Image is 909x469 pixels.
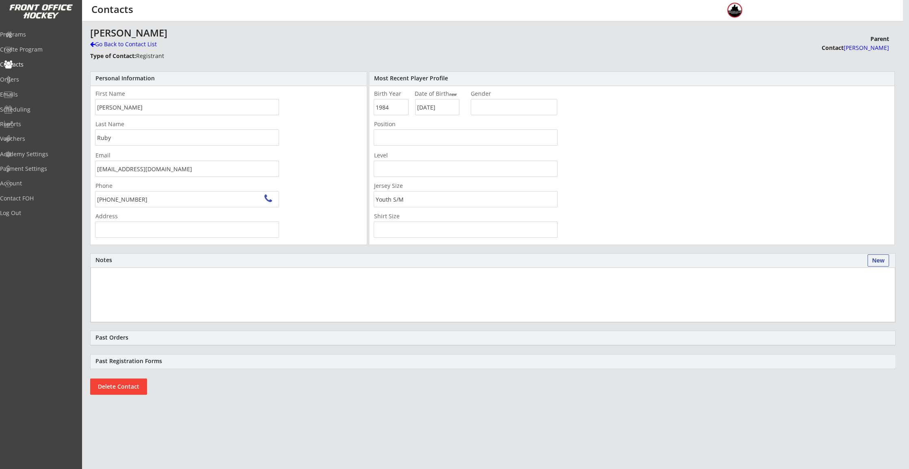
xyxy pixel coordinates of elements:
div: Shirt Size [374,213,424,219]
div: Birth Year [374,91,409,97]
div: Past Orders [95,335,890,340]
div: Registrant [90,51,266,61]
div: Most Recent Player Profile [374,75,890,81]
div: Position [374,121,424,127]
em: new [449,91,457,97]
div: Gender [471,91,520,97]
div: Past Registration Forms [95,358,890,364]
div: Go Back to Contact List [90,40,195,48]
div: Personal Information [95,75,362,81]
div: Level [374,153,424,158]
div: Last Name [95,121,145,127]
div: Notes [95,257,890,263]
strong: Type of Contact: [90,52,136,60]
font: [PERSON_NAME] [844,44,889,52]
div: Email [95,153,279,158]
div: [PERSON_NAME] [90,28,699,38]
div: Phone [95,183,145,189]
button: Delete Contact [90,379,147,395]
div: First Name [95,91,145,97]
div: Jersey Size [374,183,424,189]
div: Date of Birth [415,91,465,97]
button: New [868,254,889,267]
div: Address [95,213,145,219]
